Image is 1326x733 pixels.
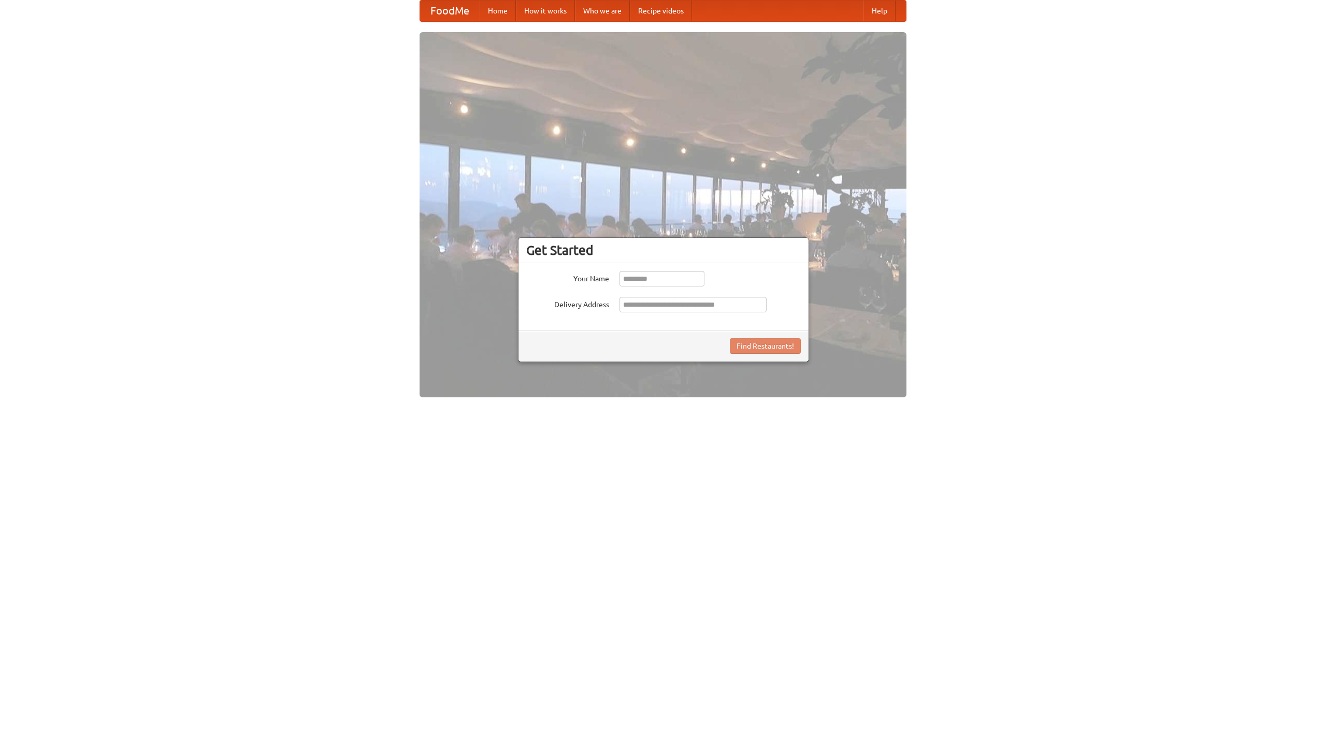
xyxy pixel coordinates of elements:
label: Your Name [526,271,609,284]
a: FoodMe [420,1,480,21]
a: Home [480,1,516,21]
button: Find Restaurants! [730,338,801,354]
a: How it works [516,1,575,21]
h3: Get Started [526,242,801,258]
a: Who we are [575,1,630,21]
a: Recipe videos [630,1,692,21]
label: Delivery Address [526,297,609,310]
a: Help [863,1,896,21]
